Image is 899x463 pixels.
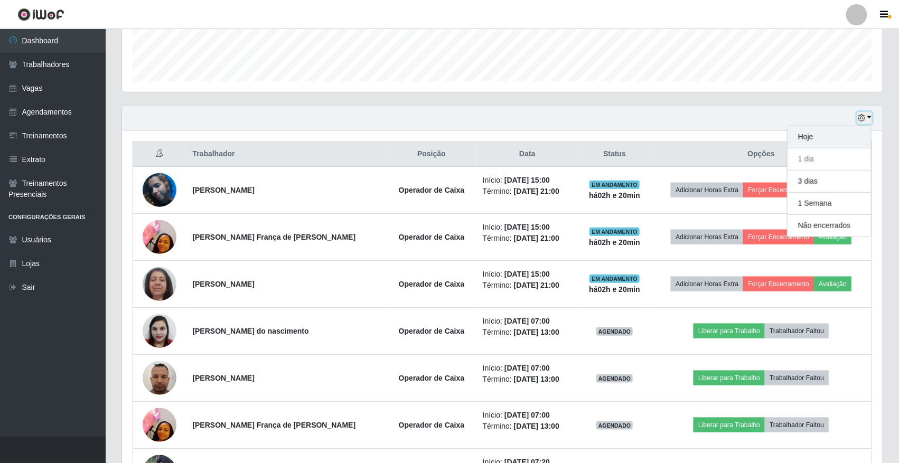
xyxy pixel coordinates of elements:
strong: Operador de Caixa [399,327,465,335]
li: Término: [483,327,572,338]
time: [DATE] 13:00 [514,375,559,383]
strong: há 02 h e 20 min [589,191,640,200]
strong: [PERSON_NAME] [192,374,254,382]
th: Data [476,142,578,167]
time: [DATE] 07:00 [504,411,550,419]
th: Trabalhador [186,142,387,167]
button: Forçar Encerramento [743,183,814,197]
strong: Operador de Caixa [399,280,465,288]
button: Liberar para Trabalho [694,418,765,432]
th: Posição [387,142,476,167]
time: [DATE] 13:00 [514,422,559,430]
span: EM ANDAMENTO [589,228,640,236]
strong: [PERSON_NAME] [192,280,254,288]
button: Trabalhador Faltou [765,418,829,432]
button: Adicionar Horas Extra [671,183,743,197]
strong: Operador de Caixa [399,421,465,429]
li: Início: [483,222,572,233]
time: [DATE] 21:00 [514,281,559,289]
time: [DATE] 07:00 [504,364,550,372]
button: 3 dias [788,171,871,193]
img: 1699901172433.jpeg [143,214,176,259]
span: EM ANDAMENTO [589,181,640,189]
button: Trabalhador Faltou [765,324,829,338]
button: Avaliação [814,277,851,291]
img: 1701473418754.jpeg [143,355,176,400]
strong: Operador de Caixa [399,233,465,241]
li: Início: [483,410,572,421]
th: Opções [651,142,872,167]
li: Início: [483,269,572,280]
button: 1 dia [788,148,871,171]
li: Início: [483,175,572,186]
button: Adicionar Horas Extra [671,277,743,291]
li: Término: [483,374,572,385]
strong: há 02 h e 20 min [589,238,640,247]
button: Não encerrados [788,215,871,237]
img: CoreUI Logo [17,8,64,21]
button: Adicionar Horas Extra [671,230,743,244]
li: Início: [483,363,572,374]
img: 1641606905427.jpeg [143,160,176,220]
strong: [PERSON_NAME] [192,186,254,194]
strong: [PERSON_NAME] do nascimento [192,327,308,335]
span: AGENDADO [596,374,633,383]
time: [DATE] 15:00 [504,223,550,231]
time: [DATE] 15:00 [504,270,550,278]
strong: [PERSON_NAME] França de [PERSON_NAME] [192,421,355,429]
li: Término: [483,280,572,291]
time: [DATE] 21:00 [514,234,559,242]
li: Término: [483,233,572,244]
img: 1709656431175.jpeg [143,261,176,306]
time: [DATE] 15:00 [504,176,550,184]
time: [DATE] 21:00 [514,187,559,195]
button: Trabalhador Faltou [765,371,829,385]
th: Status [578,142,651,167]
img: 1682003136750.jpeg [143,308,176,353]
time: [DATE] 13:00 [514,328,559,336]
time: [DATE] 07:00 [504,317,550,325]
button: Liberar para Trabalho [694,324,765,338]
img: 1699901172433.jpeg [143,402,176,447]
strong: Operador de Caixa [399,374,465,382]
button: Avaliação [814,230,851,244]
span: AGENDADO [596,421,633,430]
button: Liberar para Trabalho [694,371,765,385]
strong: Operador de Caixa [399,186,465,194]
strong: há 02 h e 20 min [589,285,640,294]
button: Forçar Encerramento [743,277,814,291]
button: Hoje [788,126,871,148]
li: Término: [483,421,572,432]
button: Forçar Encerramento [743,230,814,244]
li: Término: [483,186,572,197]
button: 1 Semana [788,193,871,215]
strong: [PERSON_NAME] França de [PERSON_NAME] [192,233,355,241]
span: AGENDADO [596,327,633,336]
span: EM ANDAMENTO [589,275,640,283]
li: Início: [483,316,572,327]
